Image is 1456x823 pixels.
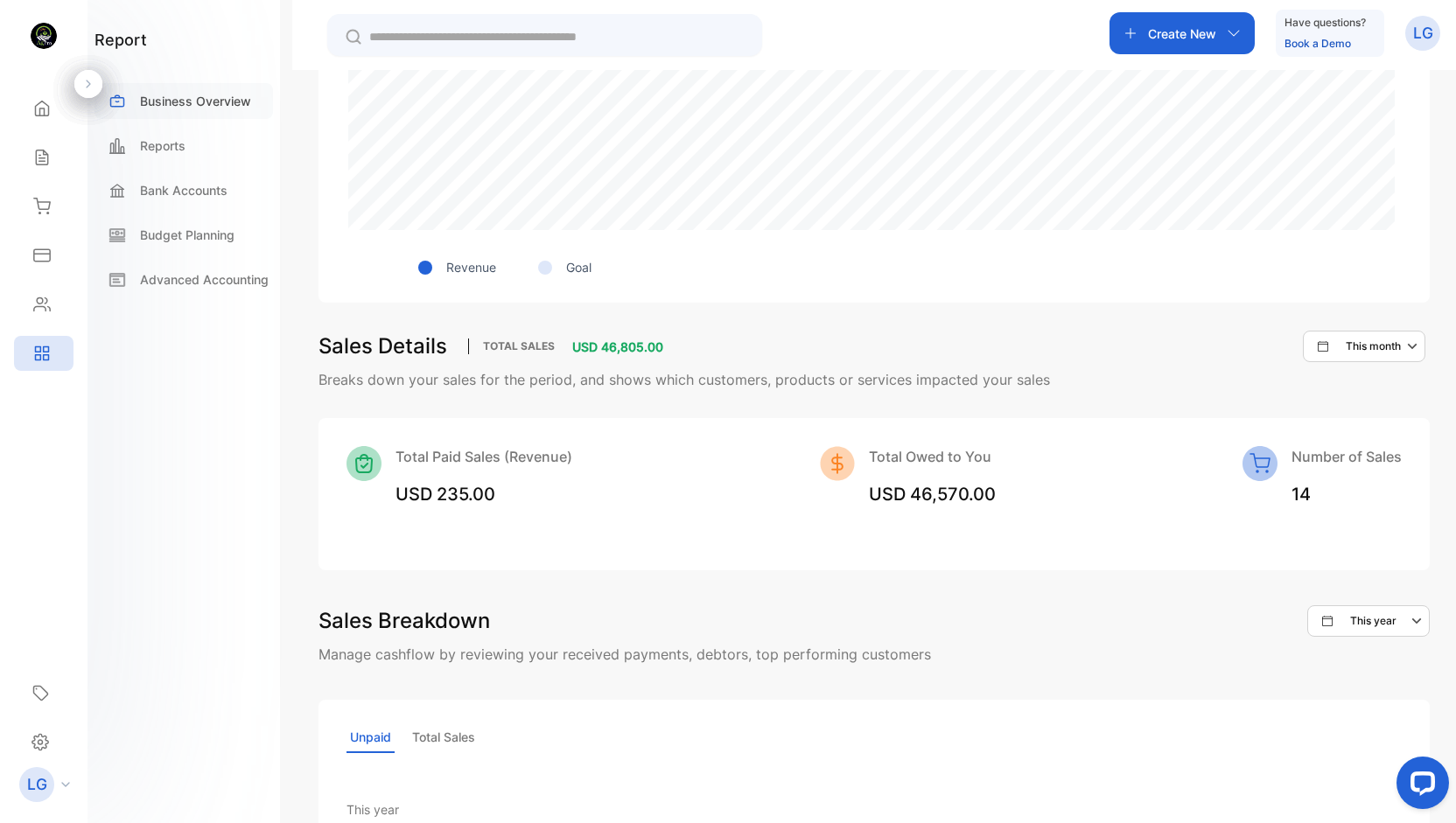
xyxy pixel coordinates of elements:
[346,722,395,753] p: Unpaid
[140,226,234,244] p: Budget Planning
[1303,331,1425,362] button: This month
[1109,12,1255,54] button: Create New
[566,258,591,276] p: Goal
[1405,12,1440,54] button: LG
[27,773,47,796] p: LG
[869,446,996,467] p: Total Owed to You
[1284,14,1366,31] p: Have questions?
[31,23,57,49] img: logo
[140,270,269,289] p: Advanced Accounting
[1382,750,1456,823] iframe: LiveChat chat widget
[572,339,663,354] span: USD 46,805.00
[409,722,479,753] p: Total Sales
[1242,446,1277,481] img: Icon
[1350,613,1396,629] p: This year
[140,92,251,110] p: Business Overview
[318,369,1430,390] p: Breaks down your sales for the period, and shows which customers, products or services impacted y...
[869,484,996,505] span: USD 46,570.00
[446,258,496,276] p: Revenue
[318,605,490,637] h3: Sales Breakdown
[1346,338,1401,354] p: This month
[94,83,273,119] a: Business Overview
[318,644,1430,665] p: Manage cashflow by reviewing your received payments, debtors, top performing customers
[94,217,273,253] a: Budget Planning
[140,181,227,199] p: Bank Accounts
[395,484,495,505] span: USD 235.00
[1291,481,1402,507] h6: 14
[318,331,447,362] h3: Sales Details
[1148,24,1216,43] p: Create New
[1284,37,1351,50] a: Book a Demo
[94,128,273,164] a: Reports
[468,338,569,354] p: Total Sales
[94,262,273,297] a: Advanced Accounting
[94,172,273,208] a: Bank Accounts
[94,28,147,52] h1: report
[395,446,572,467] p: Total Paid Sales (Revenue)
[346,446,381,481] img: Icon
[1413,22,1433,45] p: LG
[1291,446,1402,467] p: Number of Sales
[140,136,185,155] p: Reports
[1307,605,1430,637] button: This year
[820,446,855,481] img: Icon
[346,800,815,819] p: This year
